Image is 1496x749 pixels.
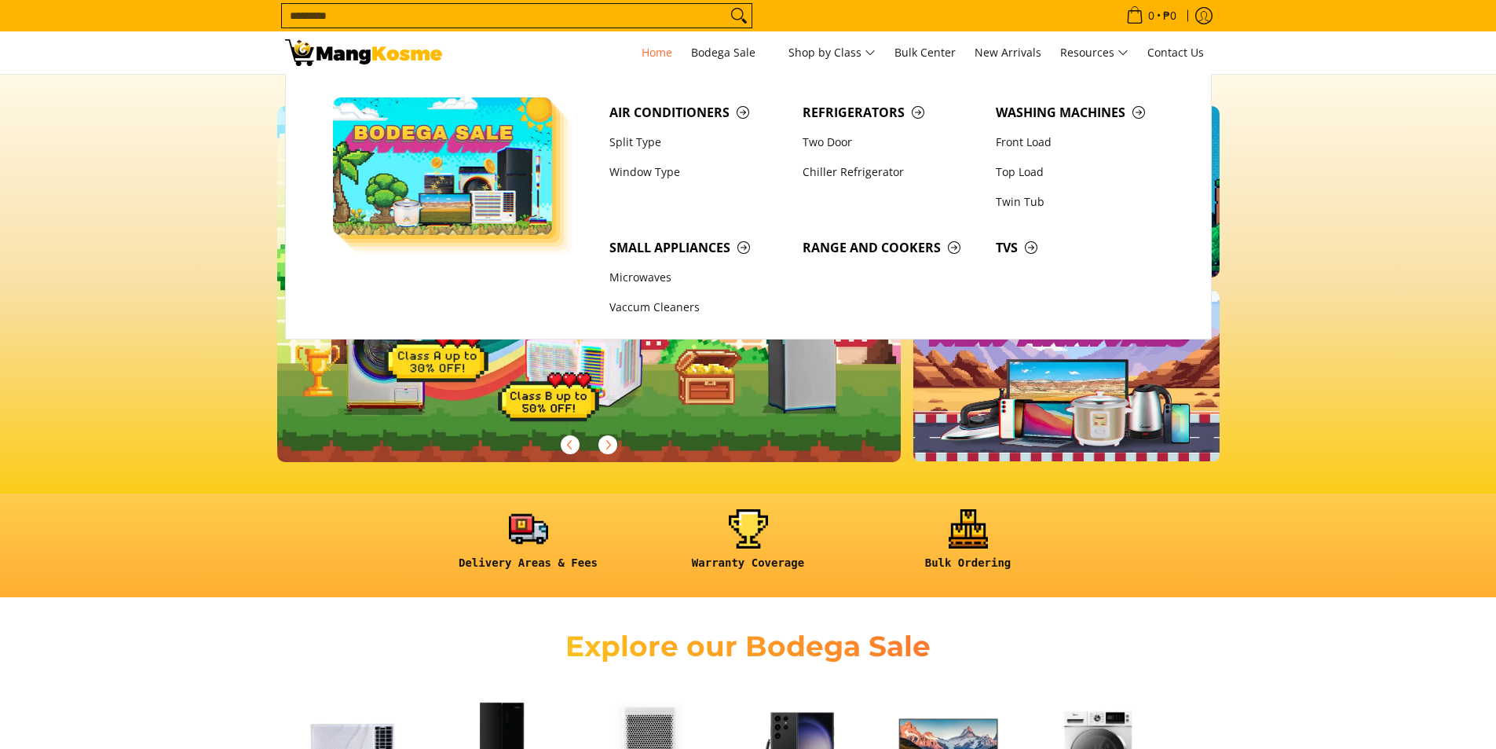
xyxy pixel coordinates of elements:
[602,263,795,293] a: Microwaves
[602,97,795,127] a: Air Conditioners
[894,45,956,60] span: Bulk Center
[726,4,752,28] button: Search
[1139,31,1212,74] a: Contact Us
[458,31,1212,74] nav: Main Menu
[634,31,680,74] a: Home
[553,428,587,462] button: Previous
[788,43,876,63] span: Shop by Class
[988,157,1181,187] a: Top Load
[646,509,850,582] a: <h6><strong>Warranty Coverage</strong></h6>
[521,629,976,664] h2: Explore our Bodega Sale
[609,238,787,258] span: Small Appliances
[795,97,988,127] a: Refrigerators
[988,187,1181,217] a: Twin Tub
[609,103,787,123] span: Air Conditioners
[988,233,1181,263] a: TVs
[975,45,1041,60] span: New Arrivals
[285,39,442,66] img: Mang Kosme: Your Home Appliances Warehouse Sale Partner!
[996,238,1173,258] span: TVs
[795,157,988,187] a: Chiller Refrigerator
[795,127,988,157] a: Two Door
[691,43,770,63] span: Bodega Sale
[591,428,625,462] button: Next
[803,103,980,123] span: Refrigerators
[1121,7,1181,24] span: •
[1146,10,1157,21] span: 0
[866,509,1070,582] a: <h6><strong>Bulk Ordering</strong></h6>
[967,31,1049,74] a: New Arrivals
[803,238,980,258] span: Range and Cookers
[781,31,883,74] a: Shop by Class
[1147,45,1204,60] span: Contact Us
[1161,10,1179,21] span: ₱0
[426,509,631,582] a: <h6><strong>Delivery Areas & Fees</strong></h6>
[602,233,795,263] a: Small Appliances
[988,127,1181,157] a: Front Load
[795,233,988,263] a: Range and Cookers
[887,31,964,74] a: Bulk Center
[602,127,795,157] a: Split Type
[1060,43,1128,63] span: Resources
[642,45,672,60] span: Home
[1052,31,1136,74] a: Resources
[602,293,795,323] a: Vaccum Cleaners
[996,103,1173,123] span: Washing Machines
[683,31,777,74] a: Bodega Sale
[988,97,1181,127] a: Washing Machines
[277,106,902,462] img: Gaming desktop banner
[333,97,553,235] img: Bodega Sale
[602,157,795,187] a: Window Type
